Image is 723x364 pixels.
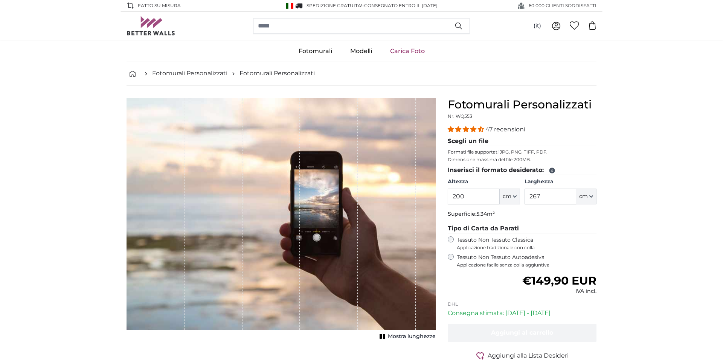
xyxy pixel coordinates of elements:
button: cm [576,189,596,204]
span: - [362,3,438,8]
legend: Scegli un file [448,137,596,146]
label: Larghezza [525,178,596,186]
p: Dimensione massima del file 200MB. [448,157,596,163]
p: Consegna stimata: [DATE] - [DATE] [448,309,596,318]
nav: breadcrumbs [127,61,596,86]
a: Carica Foto [381,41,434,61]
span: €149,90 EUR [522,274,596,288]
span: Applicazione facile senza colla aggiuntiva [457,262,596,268]
label: Tessuto Non Tessuto Autoadesiva [457,254,596,268]
span: Applicazione tradizionale con colla [457,245,596,251]
h1: Fotomurali Personalizzati [448,98,596,111]
button: Aggiungi alla Lista Desideri [448,351,596,360]
button: Aggiungi al carrello [448,324,596,342]
span: 4.38 stars [448,126,485,133]
p: Formati file supportati JPG, PNG, TIFF, PDF. [448,149,596,155]
button: (it) [528,19,547,33]
div: 1 of 1 [127,98,436,342]
p: DHL [448,301,596,307]
p: Superficie: [448,210,596,218]
a: Fotomurali [290,41,341,61]
button: cm [500,189,520,204]
span: 47 recensioni [485,126,525,133]
div: IVA incl. [522,288,596,295]
span: cm [503,193,511,200]
span: Fatto su misura [138,2,181,9]
legend: Inserisci il formato desiderato: [448,166,596,175]
label: Tessuto Non Tessuto Classica [457,236,596,251]
span: Mostra lunghezze [388,333,436,340]
span: Nr. WQ553 [448,113,472,119]
span: 60.000 CLIENTI SODDISFATTI [529,2,596,9]
span: Spedizione GRATUITA! [307,3,362,8]
legend: Tipo di Carta da Parati [448,224,596,233]
span: Consegnato entro il [DATE] [364,3,438,8]
a: Modelli [341,41,381,61]
span: 5.34m² [476,210,495,217]
span: Aggiungi alla Lista Desideri [488,351,569,360]
a: Fotomurali Personalizzati [152,69,227,78]
button: Mostra lunghezze [377,331,436,342]
img: Italia [286,3,293,9]
img: Betterwalls [127,16,175,35]
span: cm [579,193,588,200]
a: Fotomurali Personalizzati [239,69,315,78]
span: Aggiungi al carrello [491,329,553,336]
label: Altezza [448,178,520,186]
